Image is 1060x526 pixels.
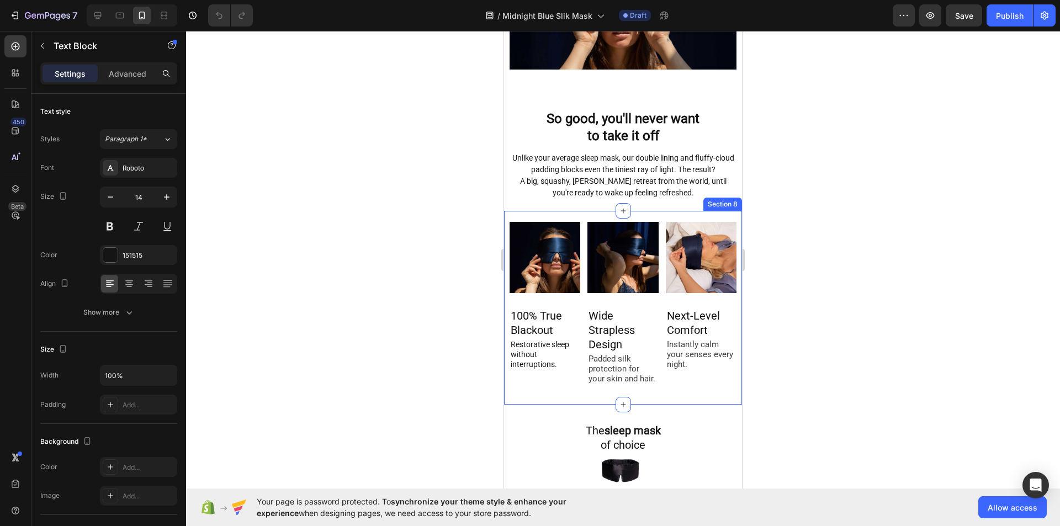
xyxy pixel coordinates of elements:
div: Open Intercom Messenger [1022,472,1049,498]
div: Styles [40,134,60,144]
span: synchronize your theme style & enhance your experience [257,497,566,518]
div: Beta [8,202,26,211]
div: Color [40,462,57,472]
input: Auto [100,365,177,385]
button: Save [946,4,982,26]
div: Padding [40,400,66,410]
span: Midnight Blue Slik Mask [502,10,592,22]
p: Settings [55,68,86,79]
div: Undo/Redo [208,4,253,26]
div: Font [40,163,54,173]
iframe: Design area [504,31,742,488]
div: Size [40,342,70,357]
div: Image [40,491,60,501]
button: Publish [987,4,1033,26]
div: Text style [40,107,71,116]
button: Show more [40,302,177,322]
div: Width [40,370,59,380]
p: Text Block [54,39,147,52]
div: Align [40,277,71,291]
span: / [497,10,500,22]
span: Your page is password protected. To when designing pages, we need access to your store password. [257,496,609,519]
button: Paragraph 1* [100,129,177,149]
div: Add... [123,491,174,501]
button: Allow access [978,496,1047,518]
p: 7 [72,9,77,22]
div: Color [40,250,57,260]
div: 450 [10,118,26,126]
span: Save [955,11,973,20]
div: Add... [123,400,174,410]
div: Show more [83,307,135,318]
button: 7 [4,4,82,26]
div: Publish [996,10,1024,22]
div: Size [40,189,70,204]
div: Roboto [123,163,174,173]
div: Add... [123,463,174,472]
span: Paragraph 1* [105,134,147,144]
p: Advanced [109,68,146,79]
span: Draft [630,10,646,20]
div: 151515 [123,251,174,261]
span: Allow access [988,502,1037,513]
div: Background [40,434,94,449]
